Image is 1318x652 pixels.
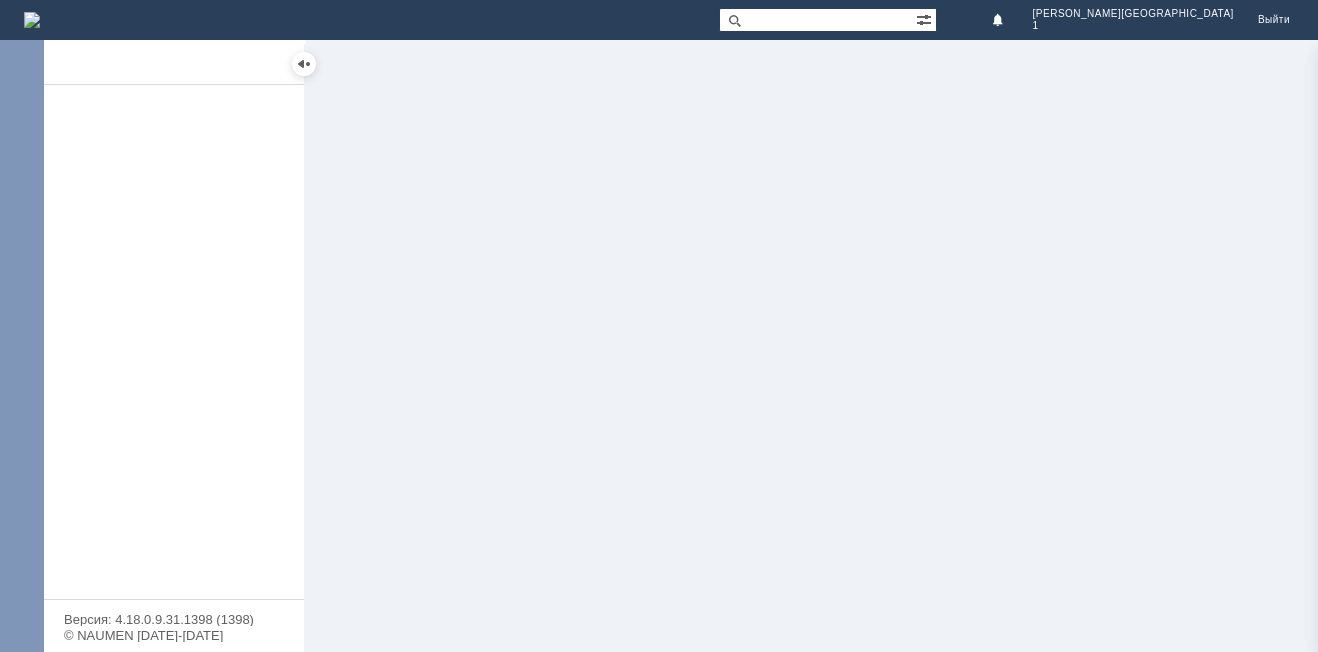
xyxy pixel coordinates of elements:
div: Версия: 4.18.0.9.31.1398 (1398) [64,613,284,626]
span: [PERSON_NAME][GEOGRAPHIC_DATA] [1033,8,1234,20]
span: 1 [1033,20,1234,32]
div: © NAUMEN [DATE]-[DATE] [64,629,284,642]
span: Расширенный поиск [916,9,936,28]
a: Перейти на домашнюю страницу [24,12,40,28]
img: logo [24,12,40,28]
div: Скрыть меню [292,52,316,76]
